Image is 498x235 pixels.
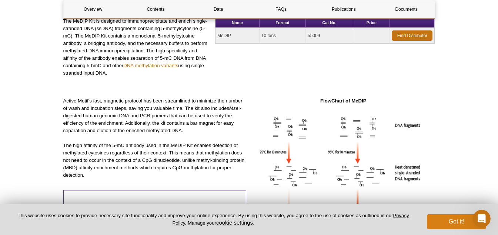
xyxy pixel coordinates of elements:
[123,63,178,68] a: DNA methylation variants
[71,203,239,212] h3: MeDIP Highlights
[473,210,491,228] iframe: Intercom live chat
[126,0,185,18] a: Contents
[306,28,353,44] td: 55009
[63,97,247,134] p: Active Motif's fast, magnetic protocol has been streamlined to minimize the number of wash and in...
[392,30,432,41] a: Find Distributor
[189,0,248,18] a: Data
[260,18,306,28] th: Format
[427,214,486,229] button: Got it!
[63,142,247,179] p: The high affinity of the 5-mC antibody used in the MeDIP Kit enables detection of methylated cyto...
[172,213,409,225] a: Privacy Policy
[377,0,436,18] a: Documents
[260,28,306,44] td: 10 rxns
[63,17,210,77] p: The MeDIP Kit is designed to immunoprecipitate and enrich single-stranded DNA (ssDNA) fragments c...
[314,0,373,18] a: Publications
[215,18,260,28] th: Name
[320,98,367,104] strong: FlowChart of MeDIP
[216,219,253,226] button: cookie settings
[64,0,123,18] a: Overview
[306,18,353,28] th: Cat No.
[215,28,260,44] td: MeDIP
[12,212,415,226] p: This website uses cookies to provide necessary site functionality and improve your online experie...
[353,18,390,28] th: Price
[251,0,310,18] a: FAQs
[229,105,238,111] em: Mse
